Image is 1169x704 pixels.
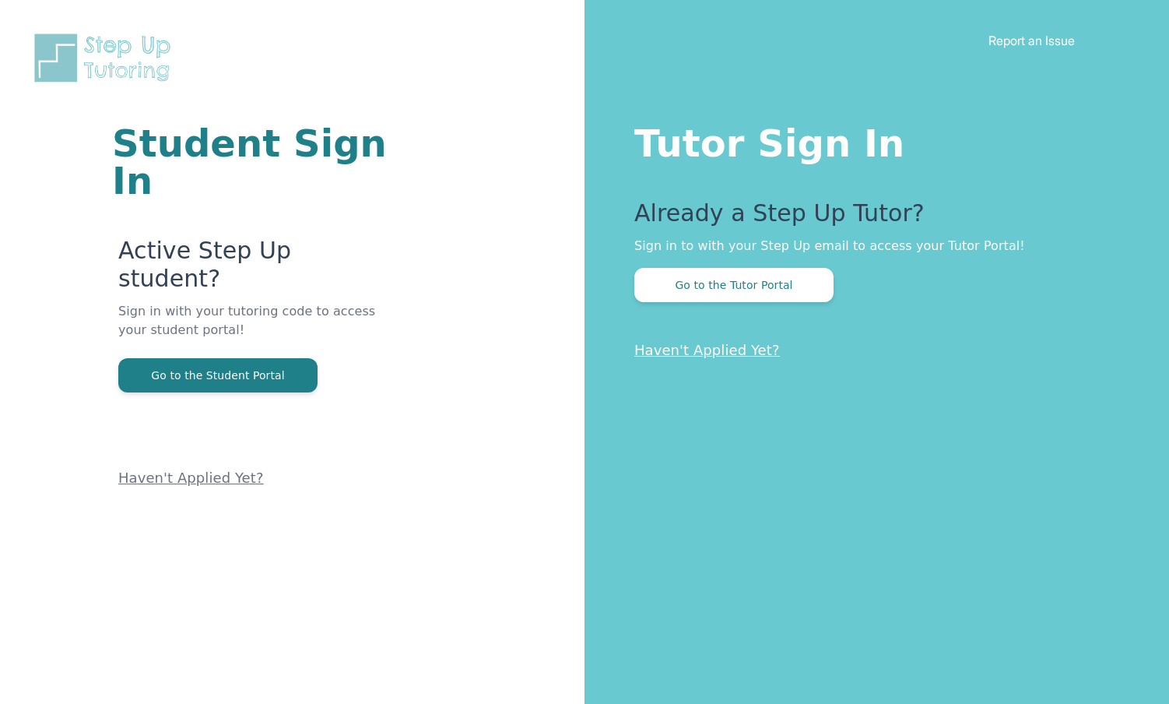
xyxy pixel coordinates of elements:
[634,237,1107,255] p: Sign in to with your Step Up email to access your Tutor Portal!
[634,118,1107,162] h1: Tutor Sign In
[31,31,181,85] img: Step Up Tutoring horizontal logo
[118,237,398,302] p: Active Step Up student?
[634,342,780,358] a: Haven't Applied Yet?
[118,358,318,392] button: Go to the Student Portal
[118,368,318,382] a: Go to the Student Portal
[634,199,1107,237] p: Already a Step Up Tutor?
[112,125,398,199] h1: Student Sign In
[988,33,1075,48] a: Report an Issue
[118,470,264,486] a: Haven't Applied Yet?
[634,277,834,292] a: Go to the Tutor Portal
[118,302,398,358] p: Sign in with your tutoring code to access your student portal!
[634,268,834,302] button: Go to the Tutor Portal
